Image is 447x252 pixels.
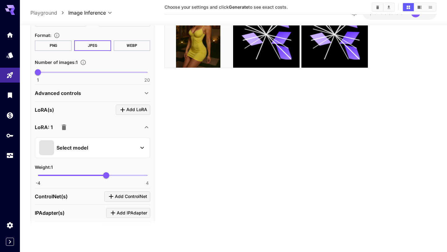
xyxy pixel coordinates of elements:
button: Download All [383,3,394,11]
span: Choose your settings and click to see exact costs. [165,4,288,10]
button: Click to add ControlNet [104,191,150,202]
button: Clear Images [372,3,383,11]
button: Click to add IPAdapter [106,208,150,218]
div: Home [6,31,14,39]
button: JPEG [74,40,111,51]
div: Usage [6,152,14,160]
p: LoRA: 1 [35,124,53,131]
div: Show images in grid viewShow images in video viewShow images in list view [402,2,436,12]
button: Show images in video view [414,3,425,11]
span: -4 [36,180,40,186]
p: Advanced controls [35,89,81,97]
button: Specify how many images to generate in a single request. Each image generation will be charged se... [78,59,89,65]
div: Playground [6,71,14,79]
div: Advanced controls [35,85,150,100]
span: 1 [37,77,39,83]
div: Wallet [6,111,14,119]
span: Weight : 1 [35,164,53,170]
div: Clear ImagesDownload All [372,2,395,12]
span: 20 [144,77,150,83]
div: LoRA: 1 [35,120,150,135]
p: Select model [56,144,88,151]
b: Generate [229,4,248,10]
span: Add ControlNet [115,193,147,200]
div: Models [6,49,14,57]
img: 9k= [165,1,231,68]
p: LoRA(s) [35,106,54,113]
span: 4 [146,180,149,186]
span: Number of images : 1 [35,59,78,65]
span: Add IPAdapter [117,209,147,217]
p: ControlNet(s) [35,193,68,200]
button: Show images in list view [425,3,436,11]
button: Choose the file format for the output image. [51,32,62,38]
div: Settings [6,221,14,229]
a: Playground [30,9,57,16]
span: Format : [35,32,51,38]
button: Click to add LoRA [116,105,150,115]
button: WEBP [114,40,151,51]
span: $18.70 [369,10,384,16]
span: Image Inference [68,9,106,16]
button: Select model [39,140,146,155]
button: Expand sidebar [6,238,14,246]
span: Add LoRA [126,106,147,114]
span: credits left [384,10,406,16]
div: API Keys [6,132,14,139]
div: Library [6,91,14,99]
nav: breadcrumb [30,9,68,16]
p: IPAdapter(s) [35,209,65,217]
button: PNG [35,40,72,51]
button: Show images in grid view [403,3,414,11]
